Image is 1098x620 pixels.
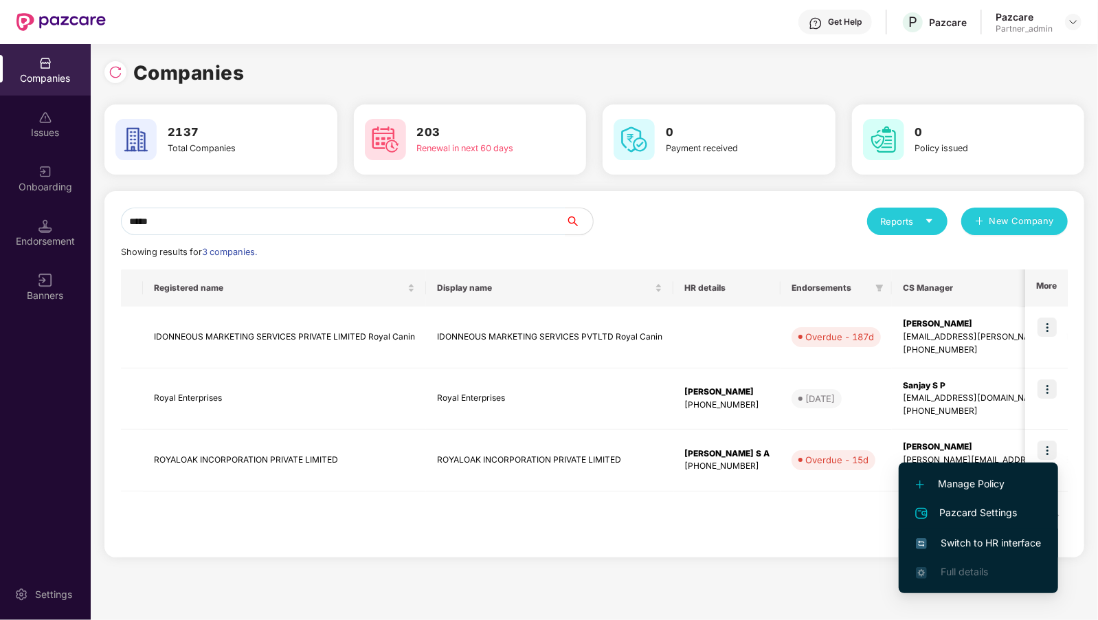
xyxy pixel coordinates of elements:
[1038,441,1057,460] img: icon
[38,165,52,179] img: svg+xml;base64,PHN2ZyB3aWR0aD0iMjAiIGhlaWdodD0iMjAiIHZpZXdCb3g9IjAgMCAyMCAyMCIgZmlsbD0ibm9uZSIgeG...
[133,58,245,88] h1: Companies
[828,16,862,27] div: Get Help
[916,480,924,489] img: svg+xml;base64,PHN2ZyB4bWxucz0iaHR0cDovL3d3dy53My5vcmcvMjAwMC9zdmciIHdpZHRoPSIxMi4yMDEiIGhlaWdodD...
[913,505,930,522] img: svg+xml;base64,PHN2ZyB4bWxucz0iaHR0cDovL3d3dy53My5vcmcvMjAwMC9zdmciIHdpZHRoPSIyNCIgaGVpZ2h0PSIyNC...
[154,283,405,294] span: Registered name
[881,214,934,228] div: Reports
[916,567,927,578] img: svg+xml;base64,PHN2ZyB4bWxucz0iaHR0cDovL3d3dy53My5vcmcvMjAwMC9zdmciIHdpZHRoPSIxNi4zNjMiIGhlaWdodD...
[873,280,886,296] span: filter
[426,269,673,307] th: Display name
[666,124,784,142] h3: 0
[1025,269,1068,307] th: More
[929,16,967,29] div: Pazcare
[109,65,122,79] img: svg+xml;base64,PHN2ZyBpZD0iUmVsb2FkLTMyeDMyIiB4bWxucz0iaHR0cDovL3d3dy53My5vcmcvMjAwMC9zdmciIHdpZH...
[975,217,984,228] span: plus
[417,142,535,155] div: Renewal in next 60 days
[996,23,1053,34] div: Partner_admin
[863,119,904,160] img: svg+xml;base64,PHN2ZyB4bWxucz0iaHR0cDovL3d3dy53My5vcmcvMjAwMC9zdmciIHdpZHRoPSI2MCIgaGVpZ2h0PSI2MC...
[805,330,874,344] div: Overdue - 187d
[916,476,1041,491] span: Manage Policy
[989,214,1055,228] span: New Company
[925,217,934,225] span: caret-down
[805,392,835,406] div: [DATE]
[684,460,770,473] div: [PHONE_NUMBER]
[38,56,52,70] img: svg+xml;base64,PHN2ZyBpZD0iQ29tcGFuaWVzIiB4bWxucz0iaHR0cDovL3d3dy53My5vcmcvMjAwMC9zdmciIHdpZHRoPS...
[684,399,770,412] div: [PHONE_NUMBER]
[915,124,1033,142] h3: 0
[115,119,157,160] img: svg+xml;base64,PHN2ZyB4bWxucz0iaHR0cDovL3d3dy53My5vcmcvMjAwMC9zdmciIHdpZHRoPSI2MCIgaGVpZ2h0PSI2MC...
[437,283,652,294] span: Display name
[38,111,52,124] img: svg+xml;base64,PHN2ZyBpZD0iSXNzdWVzX2Rpc2FibGVkIiB4bWxucz0iaHR0cDovL3d3dy53My5vcmcvMjAwMC9zdmciIH...
[915,142,1033,155] div: Policy issued
[1038,318,1057,337] img: icon
[168,142,286,155] div: Total Companies
[565,208,594,235] button: search
[916,505,1041,522] span: Pazcard Settings
[31,588,76,601] div: Settings
[961,208,1068,235] button: plusNew Company
[684,447,770,461] div: [PERSON_NAME] S A
[121,247,257,257] span: Showing results for
[614,119,655,160] img: svg+xml;base64,PHN2ZyB4bWxucz0iaHR0cDovL3d3dy53My5vcmcvMjAwMC9zdmciIHdpZHRoPSI2MCIgaGVpZ2h0PSI2MC...
[684,386,770,399] div: [PERSON_NAME]
[908,14,917,30] span: P
[143,269,426,307] th: Registered name
[792,283,870,294] span: Endorsements
[426,307,673,368] td: IDONNEOUS MARKETING SERVICES PVTLTD Royal Canin
[16,13,106,31] img: New Pazcare Logo
[417,124,535,142] h3: 203
[916,535,1041,551] span: Switch to HR interface
[14,588,28,601] img: svg+xml;base64,PHN2ZyBpZD0iU2V0dGluZy0yMHgyMCIgeG1sbnM9Imh0dHA6Ly93d3cudzMub3JnLzIwMDAvc3ZnIiB3aW...
[996,10,1053,23] div: Pazcare
[202,247,257,257] span: 3 companies.
[809,16,822,30] img: svg+xml;base64,PHN2ZyBpZD0iSGVscC0zMngzMiIgeG1sbnM9Imh0dHA6Ly93d3cudzMub3JnLzIwMDAvc3ZnIiB3aWR0aD...
[143,368,426,430] td: Royal Enterprises
[168,124,286,142] h3: 2137
[38,219,52,233] img: svg+xml;base64,PHN2ZyB3aWR0aD0iMTQuNSIgaGVpZ2h0PSIxNC41IiB2aWV3Qm94PSIwIDAgMTYgMTYiIGZpbGw9Im5vbm...
[143,307,426,368] td: IDONNEOUS MARKETING SERVICES PRIVATE LIMITED Royal Canin
[38,274,52,287] img: svg+xml;base64,PHN2ZyB3aWR0aD0iMTYiIGhlaWdodD0iMTYiIHZpZXdCb3g9IjAgMCAxNiAxNiIgZmlsbD0ibm9uZSIgeG...
[805,453,869,467] div: Overdue - 15d
[143,430,426,491] td: ROYALOAK INCORPORATION PRIVATE LIMITED
[565,216,593,227] span: search
[875,284,884,292] span: filter
[426,430,673,491] td: ROYALOAK INCORPORATION PRIVATE LIMITED
[941,566,988,577] span: Full details
[1068,16,1079,27] img: svg+xml;base64,PHN2ZyBpZD0iRHJvcGRvd24tMzJ4MzIiIHhtbG5zPSJodHRwOi8vd3d3LnczLm9yZy8yMDAwL3N2ZyIgd2...
[365,119,406,160] img: svg+xml;base64,PHN2ZyB4bWxucz0iaHR0cDovL3d3dy53My5vcmcvMjAwMC9zdmciIHdpZHRoPSI2MCIgaGVpZ2h0PSI2MC...
[666,142,784,155] div: Payment received
[426,368,673,430] td: Royal Enterprises
[673,269,781,307] th: HR details
[916,538,927,549] img: svg+xml;base64,PHN2ZyB4bWxucz0iaHR0cDovL3d3dy53My5vcmcvMjAwMC9zdmciIHdpZHRoPSIxNiIgaGVpZ2h0PSIxNi...
[1038,379,1057,399] img: icon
